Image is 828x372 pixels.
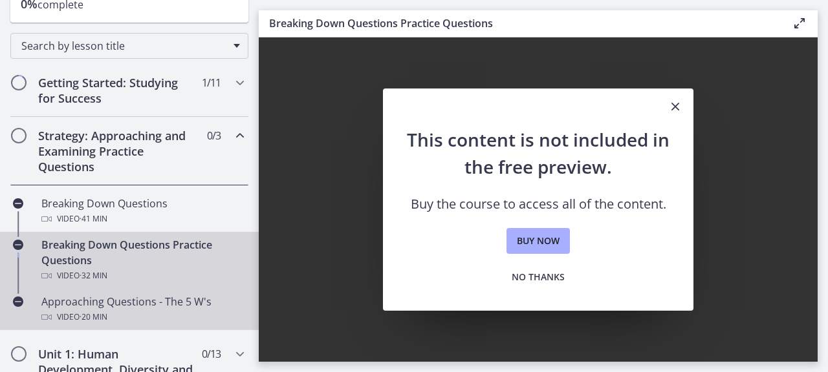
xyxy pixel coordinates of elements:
[80,268,107,284] span: · 32 min
[38,128,196,174] h2: Strategy: Approaching and Examining Practice Questions
[404,126,673,180] h2: This content is not included in the free preview.
[404,196,673,212] p: Buy the course to access all of the content.
[501,264,575,290] button: No thanks
[80,309,107,325] span: · 20 min
[517,233,560,249] span: Buy now
[41,237,243,284] div: Breaking Down Questions Practice Questions
[10,33,248,59] div: Search by lesson title
[207,128,221,143] span: 0 / 3
[202,346,221,362] span: 0 / 13
[202,75,221,90] span: 1 / 11
[41,196,243,227] div: Breaking Down Questions
[80,211,107,227] span: · 41 min
[507,228,570,254] a: Buy now
[41,268,243,284] div: Video
[41,211,243,227] div: Video
[269,15,771,31] h3: Breaking Down Questions Practice Questions
[657,88,693,126] button: Close
[38,75,196,106] h2: Getting Started: Studying for Success
[21,39,227,53] span: Search by lesson title
[512,269,565,285] span: No thanks
[41,309,243,325] div: Video
[41,294,243,325] div: Approaching Questions - The 5 W's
